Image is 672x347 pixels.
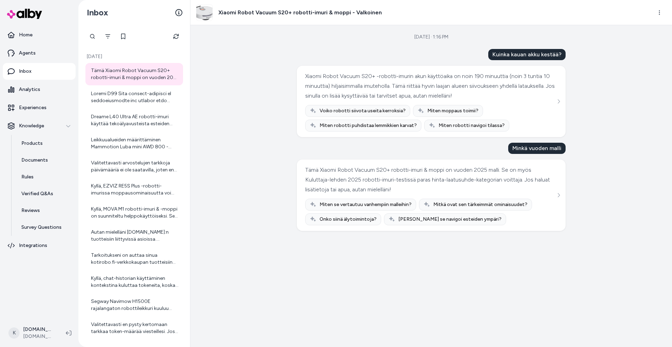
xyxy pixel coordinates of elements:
[91,275,179,289] div: Kyllä, chat-historian käyttäminen kontekstina kuluttaa tokeneita, koska malli käsittelee aiemmat ...
[21,140,43,147] p: Products
[19,68,31,75] p: Inbox
[3,27,76,43] a: Home
[101,29,115,43] button: Filter
[85,63,183,85] a: Tämä Xiaomi Robot Vacuum S20+ robotti-imuri & moppi on vuoden 2025 malli. Se on myös Kuluttaja-le...
[398,216,502,223] span: [PERSON_NAME] se navigoi esteiden ympäri?
[14,185,76,202] a: Verified Q&As
[3,45,76,62] a: Agents
[91,160,179,173] div: Valitettavasti arvostelujen tarkkoja päivämääriä ei ole saatavilla, joten en pysty kertomaan, mil...
[196,5,212,21] img: Xiaomi-robot-vacuum-s20.jpg
[91,90,179,104] div: Loremi D99 Sita consect-adipisci el seddoeiusmodte inc utlabor etdo magnaaliquaenim, admin veni q...
[85,201,183,224] a: Kyllä, MOVA M1 robotti-imuri & -moppi on suunniteltu helppokäyttöiseksi. Sen käyttöä helpottaa mo...
[91,298,179,312] div: Segway Navimow H1500E rajalangaton robottileikkuri kuuluu tuoteryhmään "Robottiruohonleikkurit". ...
[508,143,566,154] div: Minkä vuoden malli
[3,63,76,80] a: Inbox
[488,49,566,60] div: Kuinka kauan akku kestää?
[427,107,478,114] span: Miten moppaus toimii?
[91,252,179,266] div: Tarkoitukseni on auttaa sinua kotirobo.fi-verkkokaupan tuotteisiin liittyvissä asioissa, kuten ro...
[85,294,183,316] a: Segway Navimow H1500E rajalangaton robottileikkuri kuuluu tuoteryhmään "Robottiruohonleikkurit". ...
[3,99,76,116] a: Experiences
[305,71,555,101] div: Xiaomi Robot Vacuum S20+ -robotti-imurin akun käyttöaika on noin 190 minuuttia (noin 3 tuntia 10 ...
[305,165,555,194] div: Tämä Xiaomi Robot Vacuum S20+ robotti-imuri & moppi on vuoden 2025 malli. Se on myös Kuluttaja-le...
[85,109,183,132] a: Dreame L40 Ultra AE robotti-imuri käyttää tekoälyavusteista esteiden tunnistusteknologiaa ja 3D-l...
[23,333,55,340] span: [DOMAIN_NAME]
[91,67,179,81] div: Tämä Xiaomi Robot Vacuum S20+ robotti-imuri & moppi on vuoden 2025 malli. Se on myös Kuluttaja-le...
[19,86,40,93] p: Analytics
[14,202,76,219] a: Reviews
[91,136,179,150] div: Leikkuualueiden määrittäminen Mammotion Luba mini AWD 800 -robottiruohonleikkurille tapahtuu help...
[85,53,183,60] p: [DATE]
[19,50,36,57] p: Agents
[433,201,527,208] span: Mitkä ovat sen tärkeimmät ominaisuudet?
[554,97,563,106] button: See more
[14,152,76,169] a: Documents
[169,29,183,43] button: Refresh
[19,242,47,249] p: Integrations
[7,9,42,19] img: alby Logo
[320,201,412,208] span: Miten se vertautuu vanhempiin malleihin?
[23,326,55,333] p: [DOMAIN_NAME] Shopify
[14,169,76,185] a: Rules
[19,122,44,129] p: Knowledge
[21,224,62,231] p: Survey Questions
[85,178,183,201] a: Kyllä, EZVIZ RE5S Plus -robotti-imurissa moppausominaisuutta voi säätää. Vesisäiliön veden määrää...
[85,248,183,270] a: Tarkoitukseni on auttaa sinua kotirobo.fi-verkkokaupan tuotteisiin liittyvissä asioissa, kuten ro...
[4,322,60,344] button: K[DOMAIN_NAME] Shopify[DOMAIN_NAME]
[85,225,183,247] a: Autan mielelläni [DOMAIN_NAME]:n tuotteisiin liittyvissä asioissa. Valitettavasti en voi vastata ...
[320,107,406,114] span: Voiko robotti siivota useita kerroksia?
[14,219,76,236] a: Survey Questions
[91,321,179,335] div: Valitettavasti en pysty kertomaan tarkkaa token-määrää viesteillesi. Jos sinulla on muita kysymyk...
[91,183,179,197] div: Kyllä, EZVIZ RE5S Plus -robotti-imurissa moppausominaisuutta voi säätää. Vesisäiliön veden määrää...
[21,173,34,180] p: Rules
[21,190,53,197] p: Verified Q&As
[21,157,48,164] p: Documents
[85,132,183,155] a: Leikkuualueiden määrittäminen Mammotion Luba mini AWD 800 -robottiruohonleikkurille tapahtuu help...
[554,191,563,199] button: See more
[85,317,183,339] a: Valitettavasti en pysty kertomaan tarkkaa token-määrää viesteillesi. Jos sinulla on muita kysymyk...
[414,34,448,41] div: [DATE] · 1:16 PM
[320,122,417,129] span: Miten robotti puhdistaa lemmikkien karvat?
[19,31,33,38] p: Home
[21,207,40,214] p: Reviews
[91,206,179,220] div: Kyllä, MOVA M1 robotti-imuri & -moppi on suunniteltu helppokäyttöiseksi. Sen käyttöä helpottaa mo...
[218,8,382,17] h3: Xiaomi Robot Vacuum S20+ robotti-imuri & moppi - Valkoinen
[85,155,183,178] a: Valitettavasti arvostelujen tarkkoja päivämääriä ei ole saatavilla, joten en pysty kertomaan, mil...
[91,113,179,127] div: Dreame L40 Ultra AE robotti-imuri käyttää tekoälyavusteista esteiden tunnistusteknologiaa ja 3D-l...
[85,271,183,293] a: Kyllä, chat-historian käyttäminen kontekstina kuluttaa tokeneita, koska malli käsittelee aiemmat ...
[320,216,377,223] span: Onko siinä älytoimintoja?
[439,122,505,129] span: Miten robotti navigoi tilassa?
[3,81,76,98] a: Analytics
[19,104,47,111] p: Experiences
[91,229,179,243] div: Autan mielelläni [DOMAIN_NAME]:n tuotteisiin liittyvissä asioissa. Valitettavasti en voi vastata ...
[8,327,20,339] span: K
[87,7,108,18] h2: Inbox
[85,86,183,108] a: Loremi D99 Sita consect-adipisci el seddoeiusmodte inc utlabor etdo magnaaliquaenim, admin veni q...
[14,135,76,152] a: Products
[3,237,76,254] a: Integrations
[3,118,76,134] button: Knowledge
